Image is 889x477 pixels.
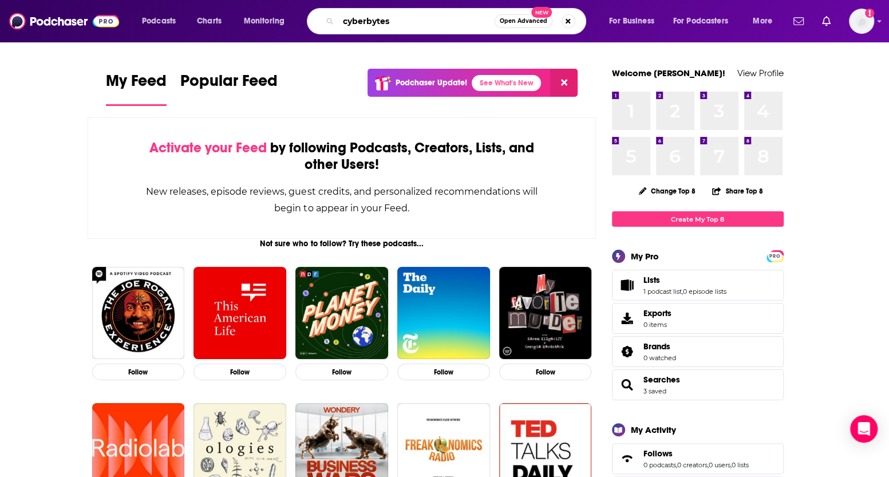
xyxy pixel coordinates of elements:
[295,364,388,380] button: Follow
[643,321,671,329] span: 0 items
[643,275,726,285] a: Lists
[612,270,784,301] span: Lists
[145,140,539,173] div: by following Podcasts, Creators, Lists, and other Users!
[631,424,676,435] div: My Activity
[643,308,671,318] span: Exports
[643,275,660,285] span: Lists
[865,9,874,18] svg: Add a profile image
[631,251,659,262] div: My Pro
[817,11,835,31] a: Show notifications dropdown
[531,7,552,18] span: New
[643,374,680,385] a: Searches
[737,68,784,78] a: View Profile
[732,461,749,469] a: 0 lists
[666,12,745,30] button: open menu
[676,461,677,469] span: ,
[180,71,278,106] a: Popular Feed
[612,369,784,400] span: Searches
[472,75,541,91] a: See What's New
[730,461,732,469] span: ,
[643,354,676,362] a: 0 watched
[753,13,772,29] span: More
[601,12,669,30] button: open menu
[768,251,782,260] a: PRO
[318,8,597,34] div: Search podcasts, credits, & more...
[712,180,763,202] button: Share Top 8
[500,18,547,24] span: Open Advanced
[612,211,784,227] a: Create My Top 8
[193,267,286,360] img: This American Life
[709,461,730,469] a: 0 users
[236,12,299,30] button: open menu
[616,451,639,467] a: Follows
[397,364,490,380] button: Follow
[92,267,185,360] img: The Joe Rogan Experience
[849,9,874,34] img: User Profile
[193,364,286,380] button: Follow
[708,461,709,469] span: ,
[643,387,666,395] a: 3 saved
[616,310,639,326] span: Exports
[134,12,191,30] button: open menu
[643,341,670,352] span: Brands
[643,461,676,469] a: 0 podcasts
[106,71,167,106] a: My Feed
[616,277,639,293] a: Lists
[397,267,490,360] img: The Daily
[616,344,639,360] a: Brands
[9,10,119,32] img: Podchaser - Follow, Share and Rate Podcasts
[338,12,495,30] input: Search podcasts, credits, & more...
[499,364,592,380] button: Follow
[632,184,703,198] button: Change Top 8
[850,415,878,443] div: Open Intercom Messenger
[142,13,176,29] span: Podcasts
[609,13,654,29] span: For Business
[145,183,539,216] div: New releases, episode reviews, guest credits, and personalized recommendations will begin to appe...
[643,341,676,352] a: Brands
[849,9,874,34] button: Show profile menu
[180,71,278,97] span: Popular Feed
[295,267,388,360] img: Planet Money
[612,443,784,474] span: Follows
[677,461,708,469] a: 0 creators
[612,336,784,367] span: Brands
[849,9,874,34] span: Logged in as Shift_2
[396,78,467,88] p: Podchaser Update!
[616,377,639,393] a: Searches
[683,287,726,295] a: 0 episode lists
[682,287,683,295] span: ,
[643,448,749,459] a: Follows
[244,13,285,29] span: Monitoring
[789,11,808,31] a: Show notifications dropdown
[612,68,725,78] a: Welcome [PERSON_NAME]!
[149,139,267,156] span: Activate your Feed
[189,12,228,30] a: Charts
[745,12,787,30] button: open menu
[88,239,596,249] div: Not sure who to follow? Try these podcasts...
[768,252,782,261] span: PRO
[499,267,592,360] img: My Favorite Murder with Karen Kilgariff and Georgia Hardstark
[612,303,784,334] a: Exports
[106,71,167,97] span: My Feed
[643,448,673,459] span: Follows
[495,14,552,28] button: Open AdvancedNew
[673,13,728,29] span: For Podcasters
[197,13,222,29] span: Charts
[643,287,682,295] a: 1 podcast list
[92,364,185,380] button: Follow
